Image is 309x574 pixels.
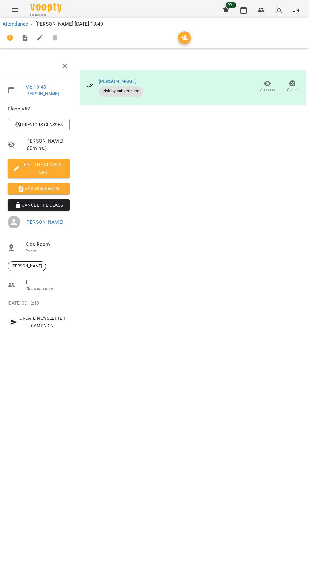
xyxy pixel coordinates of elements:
[30,13,62,17] span: For Business
[8,183,70,194] button: Add Homework
[3,21,28,27] a: Attendance
[287,87,298,92] span: Cancel
[99,88,143,94] span: Visit by subscription
[99,78,137,84] a: [PERSON_NAME]
[8,3,23,18] button: Menu
[290,4,301,16] button: EN
[13,201,65,209] span: Cancel the class
[13,161,65,176] span: Edit the class's Info
[8,159,70,178] button: Edit the class's Info
[13,185,65,192] span: Add Homework
[280,78,305,95] button: Cancel
[255,78,280,95] button: Absence
[292,7,299,13] span: EN
[8,263,46,269] span: [PERSON_NAME]
[31,20,32,28] li: /
[25,286,70,292] p: Class capacity
[25,278,70,286] span: 1
[226,2,236,8] span: 99+
[25,219,63,225] a: [PERSON_NAME]
[25,137,70,152] span: [PERSON_NAME] ( 60 mins. )
[25,240,70,248] span: Kids Room
[10,314,67,329] span: Create Newsletter Campaign
[8,261,46,271] div: [PERSON_NAME]
[275,6,283,15] img: avatar_s.png
[30,3,62,12] img: Voopty Logo
[260,87,275,92] span: Absence
[8,300,70,306] p: [DATE] 03:12:18
[13,121,65,128] span: Previous Classes
[3,20,306,28] nav: breadcrumb
[8,105,70,113] span: Class #57
[8,119,70,130] button: Previous Classes
[25,248,70,254] p: Room
[8,199,70,211] button: Cancel the class
[35,20,103,28] p: [PERSON_NAME] [DATE] 19:40
[8,312,70,331] button: Create Newsletter Campaign
[25,91,59,96] a: [PERSON_NAME]
[25,84,46,90] a: Mo , 19:40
